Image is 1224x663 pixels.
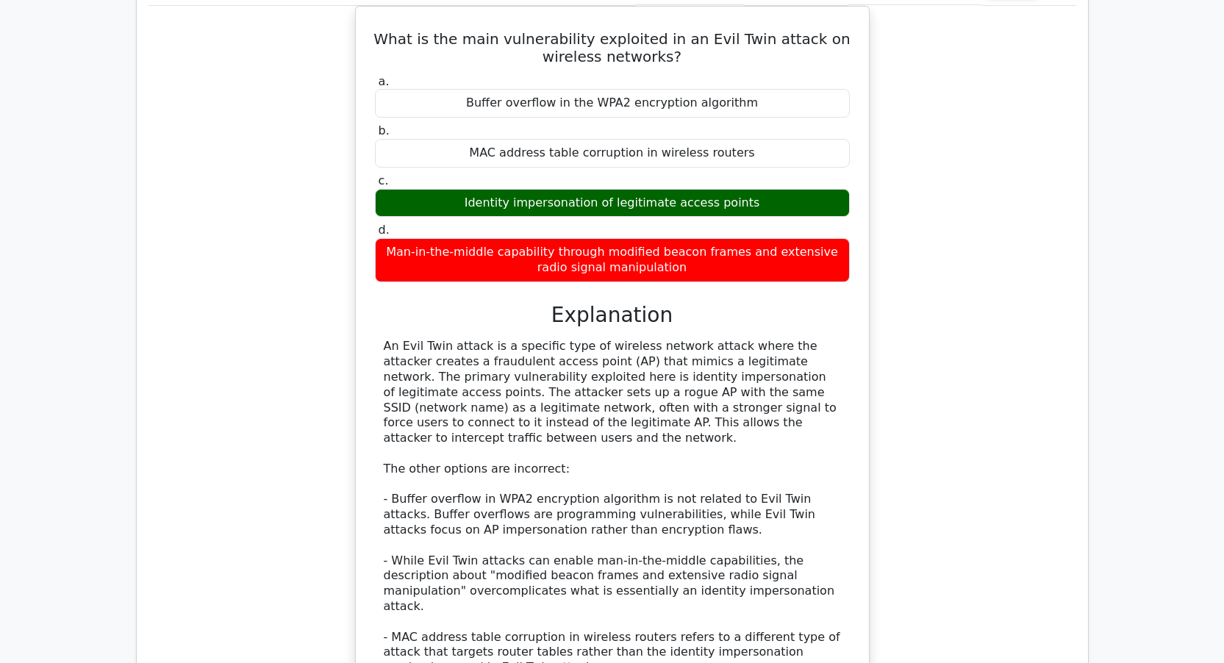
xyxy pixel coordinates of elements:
span: a. [379,74,390,88]
span: d. [379,223,390,237]
div: Buffer overflow in the WPA2 encryption algorithm [375,89,850,118]
span: b. [379,123,390,137]
h5: What is the main vulnerability exploited in an Evil Twin attack on wireless networks? [373,30,851,65]
h3: Explanation [384,303,841,328]
div: MAC address table corruption in wireless routers [375,139,850,168]
span: c. [379,173,389,187]
div: Man-in-the-middle capability through modified beacon frames and extensive radio signal manipulation [375,238,850,282]
div: Identity impersonation of legitimate access points [375,189,850,218]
